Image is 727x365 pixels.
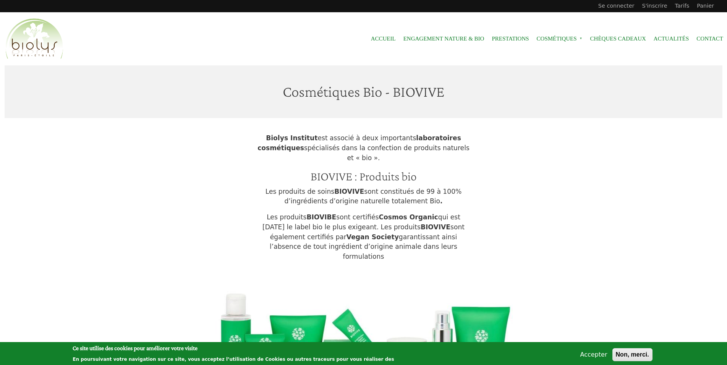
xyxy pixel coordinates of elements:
strong: BIOVIBE [306,213,336,221]
img: Accueil [4,17,65,61]
button: Accepter [577,350,610,359]
strong: . [440,197,443,205]
p: Les produits sont certifiés qui est [DATE] le label bio le plus exigeant. Les produits sont égale... [257,213,471,262]
h2: BIOVIVE : Produits bio [257,169,471,183]
strong: Cosmos Organic [379,213,438,221]
strong: laboratoires cosmétiques [257,134,461,152]
a: Accueil [371,30,396,47]
span: Cosmétiques [537,30,583,47]
h2: Ce site utilise des cookies pour améliorer votre visite [73,344,421,352]
strong: BIOVIVE [421,223,450,231]
button: Non, merci. [612,348,653,361]
strong: Vegan Society [346,233,399,241]
strong: BIOVIVE [334,188,364,195]
p: Les produits de soins sont constitués de 99 à 100% d’ingrédients d’origine naturelle totalement Bio [257,187,471,206]
a: Actualités [654,30,689,47]
span: Cosmétiques Bio - BIOVIVE [283,83,444,100]
span: » [580,37,583,40]
p: est associé à deux importants spécialisés dans la confection de produits naturels et « bio ». [257,133,471,163]
a: Contact [696,30,723,47]
strong: Biolys Institut [266,134,317,142]
a: Prestations [492,30,529,47]
a: Chèques cadeaux [590,30,646,47]
a: Engagement Nature & Bio [403,30,484,47]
